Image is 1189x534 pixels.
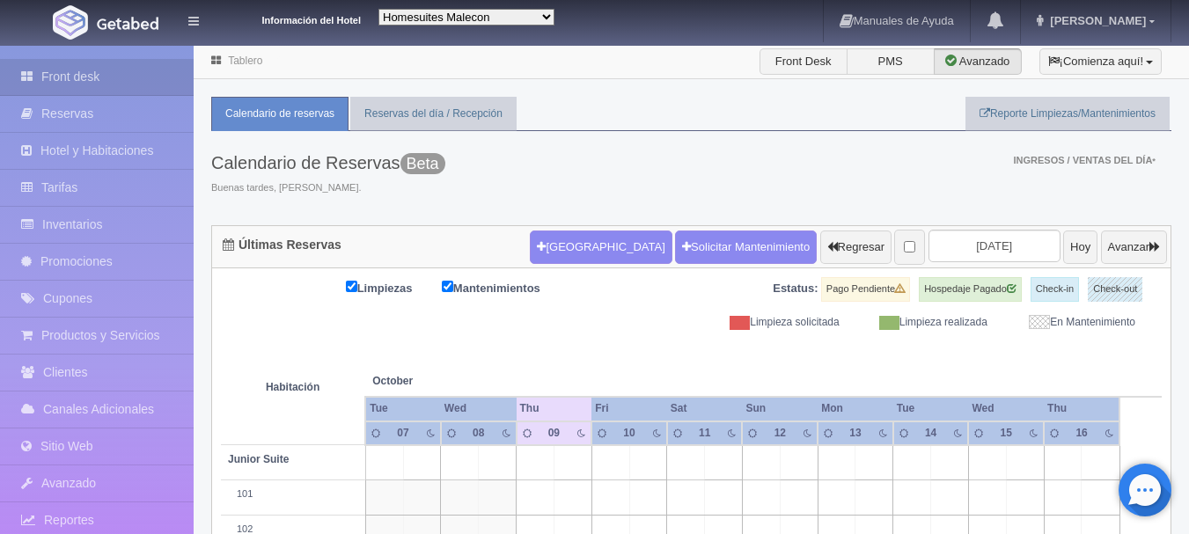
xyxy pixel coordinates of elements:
div: 13 [844,426,866,441]
a: Reporte Limpiezas/Mantenimientos [965,97,1170,131]
input: Limpiezas [346,281,357,292]
span: [PERSON_NAME] [1046,14,1146,27]
img: Getabed [53,5,88,40]
b: Junior Suite [228,453,289,465]
th: Wed [441,397,517,421]
th: Mon [818,397,893,421]
h4: Últimas Reservas [223,238,341,252]
div: En Mantenimiento [1001,315,1149,330]
div: Limpieza realizada [853,315,1001,330]
label: Estatus: [773,281,818,297]
th: Sun [742,397,818,421]
div: 12 [769,426,791,441]
button: Avanzar [1101,230,1167,264]
button: [GEOGRAPHIC_DATA] [530,230,672,264]
label: Pago Pendiente [821,277,910,302]
img: Getabed [97,17,158,30]
div: 10 [618,426,640,441]
th: Thu [1044,397,1119,421]
strong: Habitación [266,381,319,393]
label: Check-in [1031,277,1079,302]
th: Sat [667,397,743,421]
span: Buenas tardes, [PERSON_NAME]. [211,181,445,195]
label: Mantenimientos [442,277,567,297]
label: Limpiezas [346,277,439,297]
span: Esta versión se encuentra con las últimas actualizaciones para el PMS y esta en una fase de prueb... [400,153,445,174]
div: 08 [467,426,489,441]
label: Avanzado [934,48,1022,75]
div: 14 [920,426,942,441]
label: Hospedaje Pagado [919,277,1022,302]
th: Tue [365,397,441,421]
button: Hoy [1063,230,1097,264]
th: Tue [893,397,969,421]
a: Tablero [228,55,262,67]
input: Mantenimientos [442,281,453,292]
th: Fri [591,397,667,421]
div: 09 [543,426,565,441]
a: Solicitar Mantenimiento [675,230,817,264]
label: Check-out [1088,277,1142,302]
button: ¡Comienza aquí! [1039,48,1162,75]
span: October [372,374,509,389]
div: 15 [995,426,1017,441]
th: Wed [968,397,1044,421]
label: Front Desk [760,48,848,75]
label: PMS [847,48,935,75]
button: Regresar [820,230,892,264]
div: 11 [694,426,716,441]
div: Limpieza solicitada [705,315,853,330]
div: 07 [392,426,414,441]
div: 101 [228,487,358,501]
a: Reservas del día / Recepción [350,97,517,131]
h3: Calendario de Reservas [211,153,445,172]
th: Thu [517,397,592,421]
span: Ingresos / Ventas del día [1013,155,1156,165]
dt: Información del Hotel [220,9,361,28]
a: Calendario de reservas [211,97,349,131]
div: 16 [1070,426,1092,441]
